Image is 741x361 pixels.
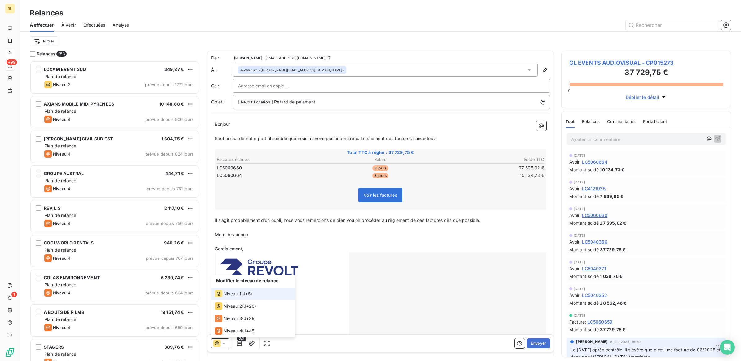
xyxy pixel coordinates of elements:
span: J+45 ) [244,328,256,334]
span: [DATE] [574,314,585,317]
span: LC5060660 [582,212,607,218]
span: Montant soldé [569,326,599,333]
span: prévue depuis 756 jours [146,221,194,226]
span: LC5060660 [217,165,242,171]
span: Analyse [113,22,129,28]
input: Adresse email en copie ... [238,81,305,90]
span: Facture : [569,319,586,325]
span: [DATE] [574,154,585,157]
span: À effectuer [30,22,54,28]
span: LC5040371 [582,265,606,272]
span: 1 [11,292,17,297]
span: 444,71 € [165,171,184,176]
span: prévue depuis 1771 jours [145,82,194,87]
span: LC4121925 [582,185,605,192]
span: De : [211,55,233,61]
span: [DATE] [574,207,585,211]
span: Niveau 4 [53,325,70,330]
span: [DATE] [574,180,585,184]
span: Objet : [211,99,225,104]
span: Avoir : [569,265,581,272]
span: prévue depuis 650 jours [145,325,194,330]
span: COLAS ENVIRONNEMENT [44,275,100,280]
span: Plan de relance [44,282,76,287]
h3: 37 729,75 € [569,67,724,79]
span: Total TTC à régler : 37 729,75 € [216,149,545,156]
span: Niveau 4 [53,256,70,261]
span: Niveau 3 [224,315,242,322]
span: Commentaires [607,119,636,124]
span: Avoir : [569,185,581,192]
span: [ [238,99,240,104]
span: LC5060664 [217,172,242,178]
span: COOLWORLD RENTALS [44,240,94,245]
span: REVILIS [44,205,60,211]
span: LC5060659 [588,319,612,325]
span: Portail client [643,119,667,124]
img: Logo LeanPay [5,347,15,357]
span: 940,26 € [164,240,184,245]
button: Filtrer [30,36,58,46]
span: Niveau 4 [224,328,242,334]
span: Plan de relance [44,178,76,183]
span: Merci beaucoup [215,232,249,237]
span: 253 [56,51,66,57]
span: prévue depuis 707 jours [146,256,194,261]
span: 349,27 € [164,67,184,72]
span: Il s’agit probablement d’un oubli, nous vous remercions de bien vouloir procéder au règlement de ... [215,218,481,223]
span: 10 134,73 € [600,166,624,173]
th: Retard [326,156,435,163]
span: Relances [37,51,55,57]
span: 1 039,76 € [600,273,623,280]
label: Cc : [211,83,233,89]
span: 8 juil. 2025, 15:29 [610,340,641,344]
td: 27 595,02 € [436,165,545,171]
span: Avoir : [569,239,581,245]
span: 389,76 € [164,344,184,350]
h3: Relances [30,7,63,19]
span: Plan de relance [44,143,76,148]
span: prévue depuis 761 jours [147,186,194,191]
span: Cordialement, [215,246,244,251]
span: J+5 ) [243,291,252,297]
div: RL [5,4,15,14]
span: 10 148,88 € [159,101,184,107]
button: Déplier le détail [624,94,669,101]
div: <[PERSON_NAME][EMAIL_ADDRESS][DOMAIN_NAME]> [240,68,345,72]
span: 2/2 [237,336,246,341]
span: Plan de relance [44,317,76,322]
span: 0 [568,88,570,93]
span: J+20 ) [244,303,256,309]
span: prévue depuis 906 jours [145,117,194,122]
span: Avoir : [569,292,581,298]
span: AXIANS MOBILE MIDI PYRENEES [44,101,114,107]
span: 28 562,46 € [600,300,627,306]
span: LC5060664 [582,159,607,165]
span: Avoir : [569,212,581,218]
button: Envoyer [527,338,550,348]
span: Bonjour [215,121,230,127]
span: [PERSON_NAME] [234,56,263,60]
span: [PERSON_NAME] [576,339,608,345]
span: 8 jours [372,165,388,171]
span: Montant soldé [569,273,599,280]
span: 6 239,74 € [161,275,184,280]
span: prévue depuis 664 jours [145,290,194,295]
em: Aucun nom [240,68,257,72]
span: Montant soldé [569,166,599,173]
span: +99 [7,59,17,65]
span: 1 604,75 € [162,136,184,141]
div: ( [215,302,256,310]
span: 7 939,85 € [600,193,623,200]
th: Solde TTC [436,156,545,163]
span: LC5040352 [582,292,607,298]
span: 19 151,74 € [161,310,184,315]
span: Montant soldé [569,220,599,226]
span: Niveau 4 [53,186,70,191]
span: À venir [61,22,76,28]
span: Montant soldé [569,193,599,200]
span: [PERSON_NAME] CIVIL SUD EST [44,136,113,141]
span: Le [DATE] après contrôle, il s'évère que c'est une facture de 06/2025 et donc pas [MEDICAL_DATA] ... [570,347,722,359]
span: 37 729,75 € [600,246,626,253]
span: Tout [566,119,575,124]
